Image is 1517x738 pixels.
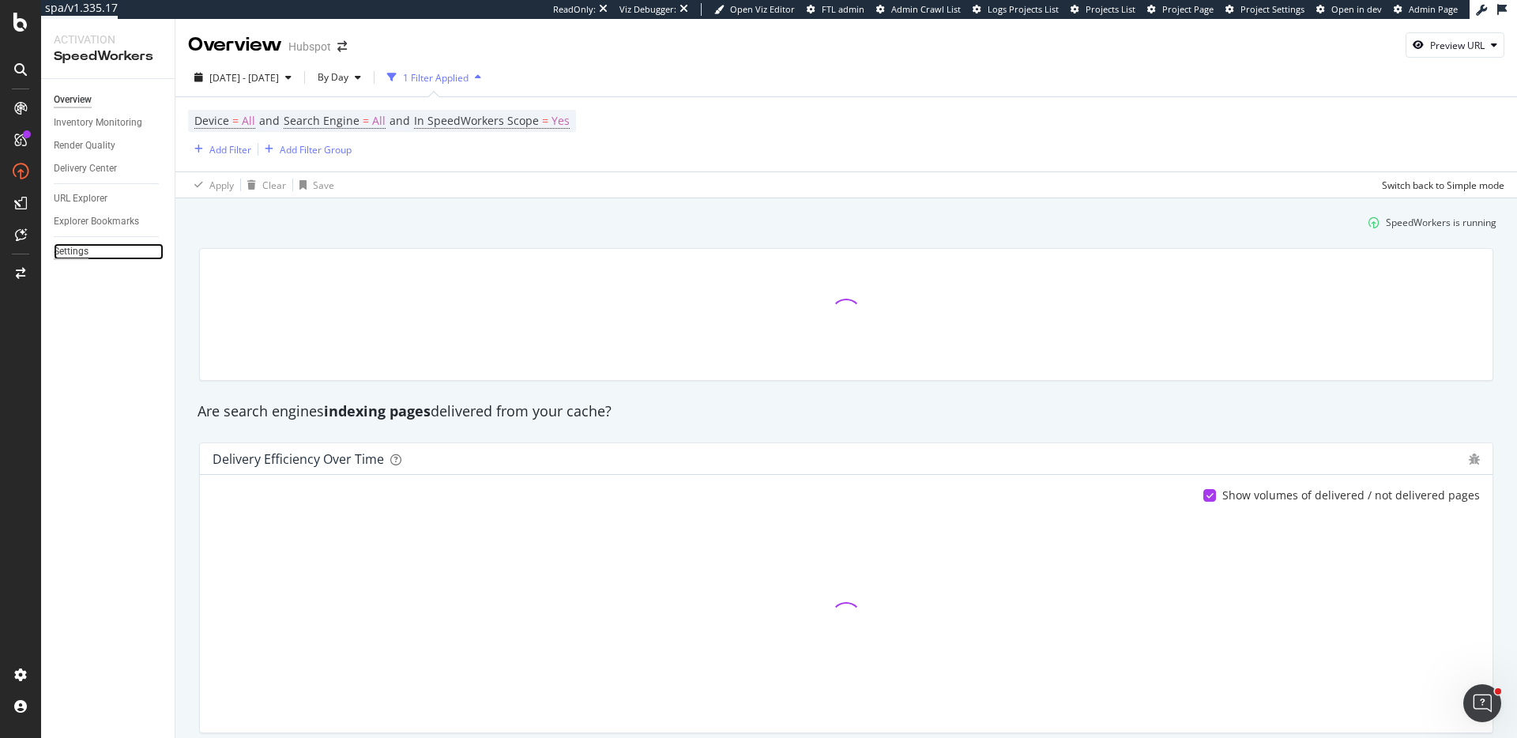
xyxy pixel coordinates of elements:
div: Hubspot [288,39,331,55]
span: Logs Projects List [988,3,1059,15]
button: Add Filter [188,140,251,159]
span: All [242,110,255,132]
button: Preview URL [1406,32,1504,58]
span: By Day [311,70,348,84]
div: 1 Filter Applied [403,71,469,85]
span: and [259,113,280,128]
span: FTL admin [822,3,864,15]
a: Inventory Monitoring [54,115,164,131]
div: Preview URL [1430,39,1485,52]
div: Add Filter Group [280,143,352,156]
span: = [232,113,239,128]
span: = [363,113,369,128]
button: 1 Filter Applied [381,65,487,90]
a: Logs Projects List [973,3,1059,16]
a: Explorer Bookmarks [54,213,164,230]
a: Overview [54,92,164,108]
div: SpeedWorkers is running [1386,216,1496,229]
button: Apply [188,172,234,198]
span: Project Page [1162,3,1214,15]
div: Viz Debugger: [619,3,676,16]
span: All [372,110,386,132]
span: and [390,113,410,128]
button: Add Filter Group [258,140,352,159]
a: FTL admin [807,3,864,16]
div: Save [313,179,334,192]
div: Show volumes of delivered / not delivered pages [1222,488,1480,503]
div: Delivery Center [54,160,117,177]
a: Project Settings [1225,3,1304,16]
div: Inventory Monitoring [54,115,142,131]
div: Switch back to Simple mode [1382,179,1504,192]
a: Admin Crawl List [876,3,961,16]
span: [DATE] - [DATE] [209,71,279,85]
a: Open Viz Editor [714,3,795,16]
iframe: Intercom live chat [1463,684,1501,722]
span: Open Viz Editor [730,3,795,15]
div: bug [1469,454,1480,465]
span: Project Settings [1240,3,1304,15]
span: In SpeedWorkers Scope [414,113,539,128]
button: By Day [311,65,367,90]
div: Explorer Bookmarks [54,213,139,230]
span: Admin Crawl List [891,3,961,15]
div: Apply [209,179,234,192]
div: arrow-right-arrow-left [337,41,347,52]
div: URL Explorer [54,190,107,207]
span: Open in dev [1331,3,1382,15]
a: Open in dev [1316,3,1382,16]
span: Admin Page [1409,3,1458,15]
div: Are search engines delivered from your cache? [190,401,1503,422]
div: Activation [54,32,162,47]
span: Device [194,113,229,128]
span: = [542,113,548,128]
a: Projects List [1071,3,1135,16]
a: Settings [54,243,164,260]
a: Admin Page [1394,3,1458,16]
a: Project Page [1147,3,1214,16]
strong: indexing pages [324,401,431,420]
button: Clear [241,172,286,198]
div: Overview [54,92,92,108]
a: Delivery Center [54,160,164,177]
div: Delivery Efficiency over time [213,451,384,467]
span: Search Engine [284,113,359,128]
div: Overview [188,32,282,58]
a: Render Quality [54,137,164,154]
div: Add Filter [209,143,251,156]
button: [DATE] - [DATE] [188,65,298,90]
div: Clear [262,179,286,192]
button: Save [293,172,334,198]
span: Yes [551,110,570,132]
button: Switch back to Simple mode [1376,172,1504,198]
div: Settings [54,243,88,260]
div: SpeedWorkers [54,47,162,66]
div: ReadOnly: [553,3,596,16]
div: Render Quality [54,137,115,154]
span: Projects List [1086,3,1135,15]
a: URL Explorer [54,190,164,207]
